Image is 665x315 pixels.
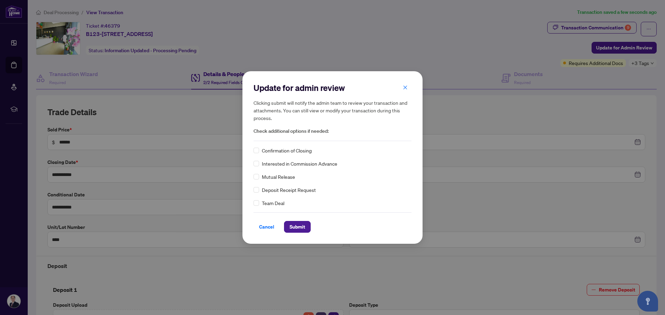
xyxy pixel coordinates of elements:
[254,221,280,233] button: Cancel
[254,99,411,122] h5: Clicking submit will notify the admin team to review your transaction and attachments. You can st...
[262,199,284,207] span: Team Deal
[262,160,337,167] span: Interested in Commission Advance
[262,147,312,154] span: Confirmation of Closing
[637,291,658,312] button: Open asap
[290,221,305,232] span: Submit
[254,82,411,93] h2: Update for admin review
[262,186,316,194] span: Deposit Receipt Request
[284,221,311,233] button: Submit
[259,221,274,232] span: Cancel
[262,173,295,180] span: Mutual Release
[254,127,411,135] span: Check additional options if needed:
[403,85,408,90] span: close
